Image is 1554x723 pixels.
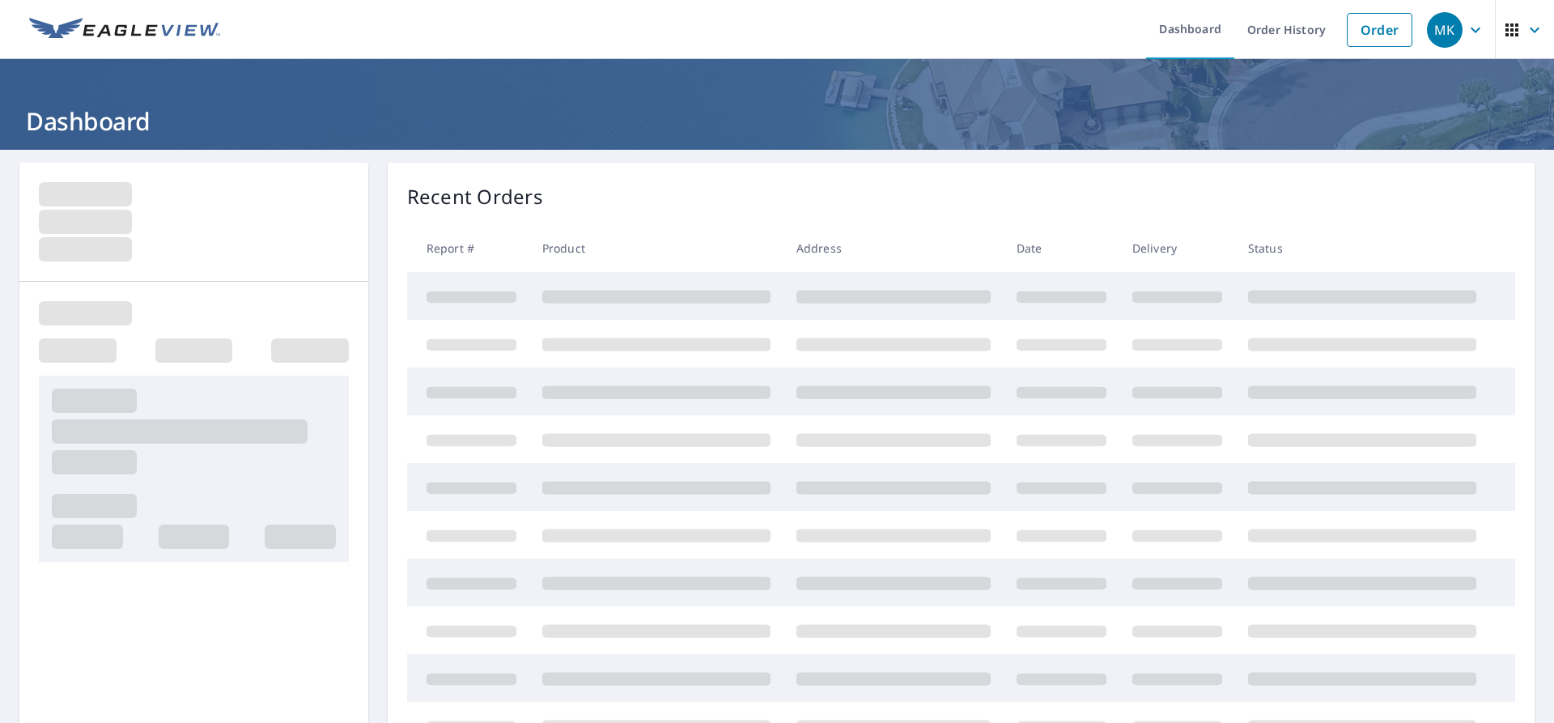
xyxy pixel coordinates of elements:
[407,224,529,272] th: Report #
[407,182,543,211] p: Recent Orders
[1427,12,1463,48] div: MK
[1119,224,1235,272] th: Delivery
[1004,224,1119,272] th: Date
[783,224,1004,272] th: Address
[19,104,1535,138] h1: Dashboard
[1235,224,1489,272] th: Status
[529,224,783,272] th: Product
[29,18,220,42] img: EV Logo
[1347,13,1412,47] a: Order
